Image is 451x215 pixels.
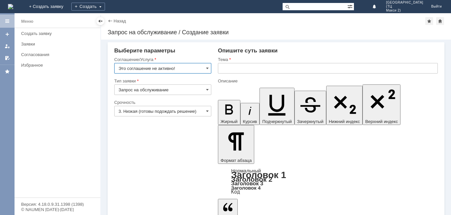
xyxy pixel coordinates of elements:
[363,84,400,125] button: Верхний индекс
[436,17,444,25] div: Сделать домашней страницей
[114,100,210,105] div: Срочность
[231,185,260,191] a: Заголовок 4
[218,79,436,83] div: Описание
[2,53,13,63] a: Мои согласования
[347,3,354,9] span: Расширенный поиск
[114,57,210,62] div: Соглашение/Услуга
[231,168,261,173] a: Нормальный
[8,4,13,9] img: logo
[260,88,294,125] button: Подчеркнутый
[231,189,240,195] a: Код
[18,28,99,39] a: Создать заявку
[386,9,423,13] span: Макси 2)
[218,125,254,164] button: Формат абзаца
[218,100,240,125] button: Жирный
[8,4,13,9] a: Перейти на домашнюю страницу
[326,86,363,125] button: Нижний индекс
[295,91,326,125] button: Зачеркнутый
[21,52,96,57] div: Согласования
[221,158,252,163] span: Формат абзаца
[329,119,360,124] span: Нижний индекс
[218,57,436,62] div: Тема
[386,5,423,9] span: (ТЦ
[240,103,260,125] button: Курсив
[243,119,257,124] span: Курсив
[71,3,105,11] div: Создать
[114,18,126,23] a: Назад
[21,63,89,68] div: Избранное
[231,180,263,186] a: Заголовок 3
[21,42,96,46] div: Заявки
[114,79,210,83] div: Тип заявки
[425,17,433,25] div: Добавить в избранное
[262,119,292,124] span: Подчеркнутый
[21,31,96,36] div: Создать заявку
[218,169,438,194] div: Формат абзаца
[108,29,444,36] div: Запрос на обслуживание / Создание заявки
[297,119,324,124] span: Зачеркнутый
[21,207,94,212] div: © NAUMEN [DATE]-[DATE]
[2,29,13,40] a: Создать заявку
[365,119,398,124] span: Верхний индекс
[218,47,278,54] span: Опишите суть заявки
[18,39,99,49] a: Заявки
[231,175,272,183] a: Заголовок 2
[18,49,99,60] a: Согласования
[386,1,423,5] span: [GEOGRAPHIC_DATA]
[2,41,13,51] a: Мои заявки
[21,202,94,206] div: Версия: 4.18.0.9.31.1398 (1398)
[21,17,33,25] div: Меню
[231,170,286,180] a: Заголовок 1
[221,119,238,124] span: Жирный
[96,17,104,25] div: Скрыть меню
[114,47,175,54] span: Выберите параметры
